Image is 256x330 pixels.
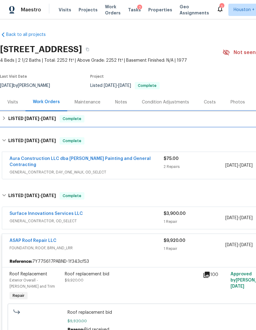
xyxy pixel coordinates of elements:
[225,243,238,247] span: [DATE]
[180,4,209,16] span: Geo Assignments
[59,7,71,13] span: Visits
[203,271,227,278] div: 100
[225,163,238,168] span: [DATE]
[148,7,172,13] span: Properties
[225,216,238,220] span: [DATE]
[7,99,18,105] div: Visits
[105,4,121,16] span: Work Orders
[10,239,56,243] a: ASAP Roof Repair LLC
[41,138,56,143] span: [DATE]
[25,138,39,143] span: [DATE]
[204,99,216,105] div: Costs
[8,192,56,200] h6: LISTED
[231,284,244,289] span: [DATE]
[79,7,98,13] span: Projects
[90,83,160,88] span: Listed
[164,239,185,243] span: $9,920.00
[231,99,245,105] div: Photos
[104,83,117,88] span: [DATE]
[164,157,179,161] span: $75.00
[65,278,83,282] span: $9,920.00
[25,116,39,121] span: [DATE]
[65,271,199,277] div: Roof replacement bid
[60,116,84,122] span: Complete
[10,258,32,265] b: Reference:
[10,272,47,276] span: Roof Replacement
[240,216,253,220] span: [DATE]
[82,44,93,55] button: Copy Address
[164,212,186,216] span: $3,900.00
[240,163,253,168] span: [DATE]
[164,219,225,225] div: 1 Repair
[33,99,60,105] div: Work Orders
[104,83,131,88] span: -
[21,7,41,13] span: Maestro
[41,193,56,198] span: [DATE]
[75,99,100,105] div: Maintenance
[225,242,253,248] span: -
[90,75,104,78] span: Project
[25,138,56,143] span: -
[225,162,253,169] span: -
[128,8,141,12] span: Tasks
[60,138,84,144] span: Complete
[142,99,189,105] div: Condition Adjustments
[164,246,225,252] div: 1 Repair
[60,193,84,199] span: Complete
[25,116,56,121] span: -
[115,99,127,105] div: Notes
[240,243,253,247] span: [DATE]
[25,193,56,198] span: -
[10,293,27,299] span: Repair
[10,218,164,224] span: GENERAL_CONTRACTOR, OD_SELECT
[10,278,55,288] span: Exterior Overall - [PERSON_NAME] and Trim
[10,212,83,216] a: Surface Innovations Services LLC
[8,137,56,145] h6: LISTED
[225,215,253,221] span: -
[164,164,225,170] div: 2 Repairs
[137,5,142,11] div: 2
[10,157,151,167] a: Aura Construction LLC dba [PERSON_NAME] Painting and General Contracting
[25,193,39,198] span: [DATE]
[8,115,56,122] h6: LISTED
[219,4,224,10] div: 1
[118,83,131,88] span: [DATE]
[41,116,56,121] span: [DATE]
[10,169,164,175] span: GENERAL_CONTRACTOR, DAY_ONE_WALK, OD_SELECT
[10,245,164,251] span: FOUNDATION, ROOF, BRN_AND_LRR
[135,84,159,87] span: Complete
